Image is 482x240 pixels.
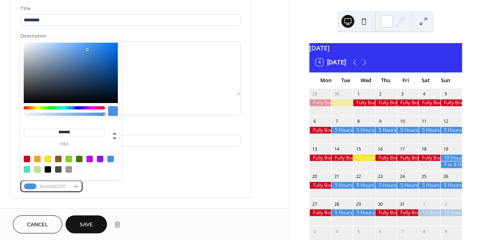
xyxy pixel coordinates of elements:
div: 5 Hours [397,127,418,134]
div: Thu [376,72,396,89]
div: 10 Hours [441,155,462,161]
span: Date and time [21,208,56,217]
div: 16 [377,146,383,152]
div: 1 [421,201,427,207]
div: #BD10E0 [87,156,93,162]
div: 31 [399,201,405,207]
div: 30 [377,201,383,207]
label: hex [24,142,105,147]
div: 29 [312,91,318,97]
div: 4 [334,228,340,234]
div: 13 [312,146,318,152]
div: 5 Hours [418,127,440,134]
button: 4[DATE] [313,57,349,68]
div: 10 Hours [441,209,462,216]
div: 10 Hours [418,209,440,216]
div: #000000 [45,166,51,173]
div: Fully Booked [375,99,397,106]
div: #B8E986 [34,166,41,173]
div: 7 or 8 Hours [441,161,462,168]
div: Sun [436,72,456,89]
div: 30 [334,91,340,97]
div: Location [21,125,239,134]
div: 2 [443,201,449,207]
div: 20 [312,174,318,180]
div: 9 [377,118,383,124]
div: #D0021B [24,156,30,162]
button: Cancel [13,215,62,234]
div: Fully Booked [309,182,331,189]
div: Fully Booked [397,155,418,161]
div: Fully Booked [418,155,440,161]
div: 5 Hours [397,182,418,189]
div: #9013FE [97,156,103,162]
div: 3 [399,91,405,97]
div: Fully Booked [309,127,331,134]
div: Fully Booked [331,155,353,161]
div: 14 [334,146,340,152]
div: Wed [356,72,376,89]
div: 5 Hours [353,182,375,189]
div: Fully Booked [309,209,331,216]
div: 5 Hours [353,209,375,216]
div: 22 [355,174,361,180]
div: 9 [443,228,449,234]
div: Fully Booked [397,209,418,216]
div: 23 [377,174,383,180]
div: 8 [355,118,361,124]
div: Description [21,32,239,40]
div: 5 Hours [375,182,397,189]
div: 17 [399,146,405,152]
div: Fri [396,72,416,89]
div: #50E3C2 [24,166,30,173]
div: 1 [355,91,361,97]
div: 4 [421,91,427,97]
div: 5 [443,91,449,97]
div: Fully Booked [375,155,397,161]
div: 2 [377,91,383,97]
div: #417505 [76,156,82,162]
div: Tue [336,72,356,89]
div: 28 [334,201,340,207]
div: #4A4A4A [55,166,62,173]
div: Fully Booked [309,155,331,161]
div: 12 [443,118,449,124]
div: Mon [316,72,336,89]
div: Fully Booked [441,99,462,106]
div: #4A90E2 [107,156,114,162]
div: 5 Hours [441,127,462,134]
div: 8 [421,228,427,234]
div: 6 [312,118,318,124]
div: 18 [421,146,427,152]
span: Save [80,221,93,230]
div: 3 [312,228,318,234]
div: Fully Booked [375,209,397,216]
div: 5 Hours [441,182,462,189]
div: #8B572A [55,156,62,162]
span: Cancel [27,221,48,230]
div: 27 [312,201,318,207]
div: 11 [421,118,427,124]
div: Sat [416,72,436,89]
div: 10 Hours [353,155,375,161]
div: 24 [399,174,405,180]
div: 5 [355,228,361,234]
div: #9B9B9B [66,166,72,173]
div: 5 Hours [331,209,353,216]
div: #F5A623 [34,156,41,162]
div: Fully Booked [309,99,331,106]
div: 5 Hours [353,127,375,134]
button: Save [66,215,107,234]
div: 5 Hours [331,182,353,189]
div: 7 [334,118,340,124]
div: 26 [443,174,449,180]
span: #4A90E2FF [40,183,70,191]
div: 19 [443,146,449,152]
div: Fully Booked [353,99,375,106]
div: 5 Hours [418,182,440,189]
div: 5 Hours [375,127,397,134]
div: 25 [421,174,427,180]
div: Fully Booked [418,99,440,106]
div: 8 Hours [331,99,353,106]
div: 15 [355,146,361,152]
